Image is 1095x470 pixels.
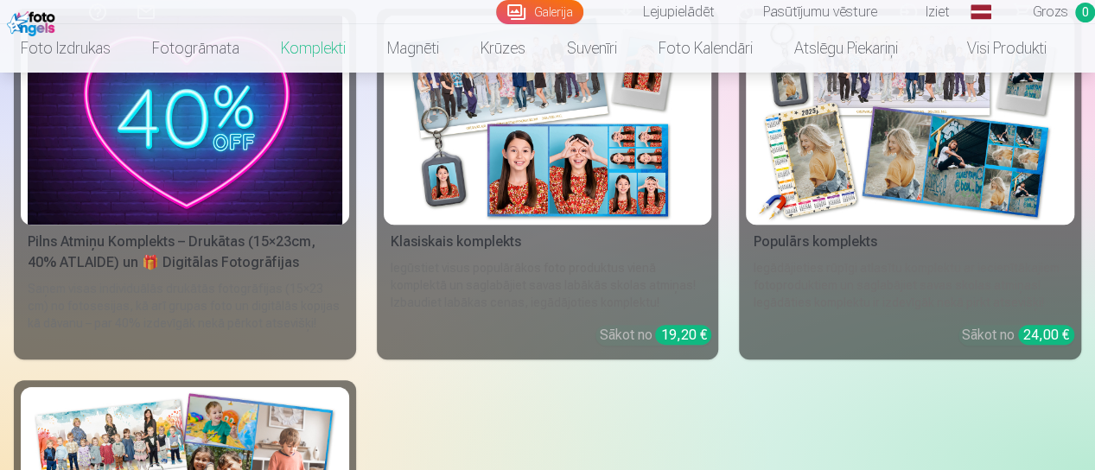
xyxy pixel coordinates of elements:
[260,24,366,73] a: Komplekti
[919,24,1067,73] a: Visi produkti
[21,232,349,273] div: Pilns Atmiņu Komplekts – Drukātas (15×23cm, 40% ATLAIDE) un 🎁 Digitālas Fotogrāfijas
[739,9,1081,359] a: Populārs komplektsPopulārs komplektsIegādājieties rūpīgi atlasītu komplektu ar iecienītākajiem fo...
[962,325,1074,346] div: Sākot no
[366,24,460,73] a: Magnēti
[131,24,260,73] a: Fotogrāmata
[753,16,1067,225] img: Populārs komplekts
[7,7,60,36] img: /fa1
[1075,3,1095,22] span: 0
[746,232,1074,252] div: Populārs komplekts
[384,259,712,311] div: Iegūstiet visus populārākos foto produktus vienā komplektā un saglabājiet savas labākās skolas at...
[460,24,546,73] a: Krūzes
[1033,2,1068,22] span: Grozs
[655,325,711,345] div: 19,20 €
[746,259,1074,311] div: Iegādājieties rūpīgi atlasītu komplektu ar iecienītākajiem fotoproduktiem un saglabājiet savas sk...
[546,24,638,73] a: Suvenīri
[1018,325,1074,345] div: 24,00 €
[384,232,712,252] div: Klasiskais komplekts
[28,16,342,225] img: Pilns Atmiņu Komplekts – Drukātas (15×23cm, 40% ATLAIDE) un 🎁 Digitālas Fotogrāfijas
[21,280,349,352] div: Saņem visas individuālās drukātās fotogrāfijas (15×23 cm) no fotosesijas, kā arī grupas foto un d...
[14,9,356,359] a: Pilns Atmiņu Komplekts – Drukātas (15×23cm, 40% ATLAIDE) un 🎁 Digitālas Fotogrāfijas Pilns Atmiņu...
[774,24,919,73] a: Atslēgu piekariņi
[391,16,705,225] img: Klasiskais komplekts
[638,24,774,73] a: Foto kalendāri
[599,325,711,346] div: Sākot no
[377,9,719,359] a: Klasiskais komplektsKlasiskais komplektsIegūstiet visus populārākos foto produktus vienā komplekt...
